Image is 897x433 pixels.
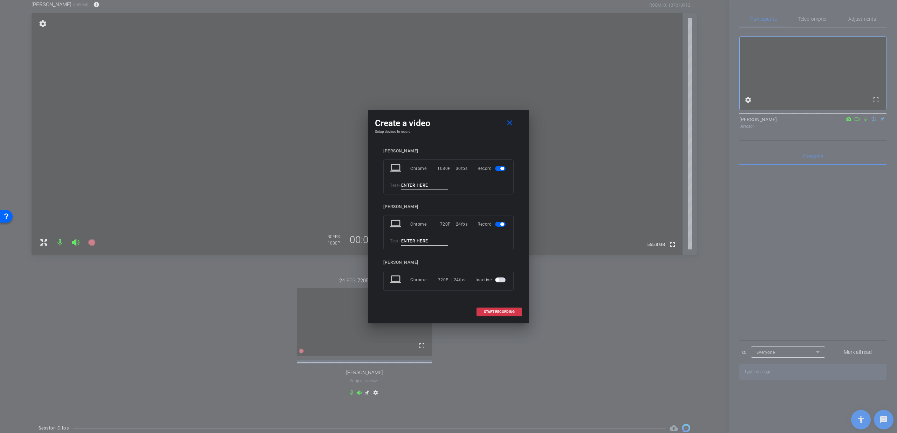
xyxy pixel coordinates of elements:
div: [PERSON_NAME] [383,260,514,265]
mat-icon: laptop [390,218,403,231]
div: 720P | 24fps [440,218,468,231]
input: ENTER HERE [401,237,448,246]
div: [PERSON_NAME] [383,149,514,154]
div: 1080P | 30fps [437,162,467,175]
div: 720P | 24fps [438,274,466,286]
span: - [398,239,400,243]
span: START RECORDING [484,310,515,314]
div: Chrome [410,162,437,175]
div: Record [478,162,507,175]
div: [PERSON_NAME] [383,204,514,209]
div: Chrome [410,274,438,286]
input: ENTER HERE [401,181,448,190]
mat-icon: close [505,119,514,128]
span: Test [390,239,398,243]
span: - [398,183,400,188]
h4: Setup devices to record [375,130,522,134]
button: START RECORDING [477,308,522,316]
mat-icon: laptop [390,162,403,175]
div: Create a video [375,117,522,130]
div: Inactive [475,274,507,286]
div: Record [478,218,507,231]
div: Chrome [410,218,440,231]
mat-icon: laptop [390,274,403,286]
span: Test [390,183,398,188]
